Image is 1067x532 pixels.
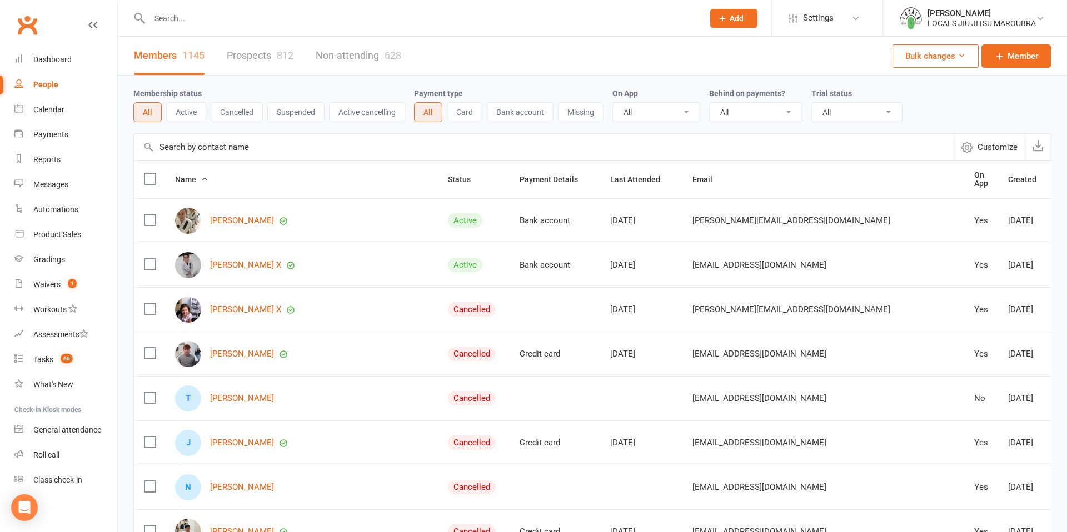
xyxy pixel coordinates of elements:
a: Calendar [14,97,117,122]
div: [PERSON_NAME] [928,8,1036,18]
div: Messages [33,180,68,189]
span: Member [1008,49,1038,63]
div: Assessments [33,330,88,339]
div: Active [448,213,482,228]
div: Calendar [33,105,64,114]
div: Roll call [33,450,59,459]
button: Name [175,173,208,186]
div: [DATE] [1008,438,1049,448]
span: Created [1008,175,1049,184]
a: Product Sales [14,222,117,247]
a: Payments [14,122,117,147]
span: [EMAIL_ADDRESS][DOMAIN_NAME] [692,343,826,364]
img: tara [175,252,201,278]
a: [PERSON_NAME] [210,438,274,448]
div: [DATE] [1008,394,1049,403]
img: Ethan [175,341,201,367]
div: 812 [277,49,293,61]
img: Mila [175,297,201,323]
span: Settings [803,6,834,31]
a: Prospects812 [227,37,293,75]
div: Naimul [175,474,201,500]
a: General attendance kiosk mode [14,418,117,443]
span: Email [692,175,725,184]
div: Automations [33,205,78,214]
span: Status [448,175,483,184]
a: [PERSON_NAME] X [210,305,281,314]
button: Bulk changes [893,44,979,68]
div: [DATE] [610,305,672,314]
a: People [14,72,117,97]
div: Workouts [33,305,67,314]
div: [DATE] [1008,349,1049,359]
div: Gradings [33,255,65,264]
div: [DATE] [1008,216,1049,225]
a: Automations [14,197,117,222]
a: Member [981,44,1051,68]
div: [DATE] [1008,260,1049,270]
span: 65 [61,354,73,363]
span: Payment Details [520,175,590,184]
label: Behind on payments? [709,89,785,98]
img: thumb_image1694219015.png [900,7,922,29]
label: Trial status [811,89,852,98]
span: 1 [68,279,77,288]
div: [DATE] [1008,305,1049,314]
button: Email [692,173,725,186]
div: People [33,80,58,89]
span: Last Attended [610,175,672,184]
div: Class check-in [33,475,82,484]
a: Class kiosk mode [14,468,117,493]
a: [PERSON_NAME] X [210,260,281,270]
button: Suspended [267,102,325,122]
button: Customize [954,134,1025,160]
div: Reports [33,155,61,164]
div: Active [448,258,482,272]
div: Joey [175,430,201,456]
div: [DATE] [610,216,672,225]
div: Yes [974,483,988,492]
input: Search... [146,11,696,26]
span: [PERSON_NAME][EMAIL_ADDRESS][DOMAIN_NAME] [692,210,890,231]
div: 628 [385,49,401,61]
a: Non-attending628 [316,37,401,75]
span: [EMAIL_ADDRESS][DOMAIN_NAME] [692,432,826,453]
a: Messages [14,172,117,197]
div: No [974,394,988,403]
span: [EMAIL_ADDRESS][DOMAIN_NAME] [692,476,826,498]
div: Dashboard [33,55,72,64]
div: [DATE] [1008,483,1049,492]
a: Workouts [14,297,117,322]
button: Payment Details [520,173,590,186]
div: Payments [33,130,68,139]
span: [EMAIL_ADDRESS][DOMAIN_NAME] [692,388,826,409]
div: [DATE] [610,349,672,359]
a: What's New [14,372,117,397]
th: On App [964,161,998,198]
div: Yes [974,216,988,225]
div: Yes [974,438,988,448]
div: Yes [974,260,988,270]
a: Members1145 [134,37,205,75]
a: [PERSON_NAME] [210,349,274,359]
div: Cancelled [448,435,496,450]
a: Clubworx [13,11,41,39]
div: Tariq [175,385,201,411]
button: Created [1008,173,1049,186]
div: Cancelled [448,302,496,317]
div: Cancelled [448,391,496,405]
div: Cancelled [448,347,496,361]
button: Last Attended [610,173,672,186]
span: [PERSON_NAME][EMAIL_ADDRESS][DOMAIN_NAME] [692,299,890,320]
a: [PERSON_NAME] [210,216,274,225]
button: Bank account [487,102,554,122]
span: [EMAIL_ADDRESS][DOMAIN_NAME] [692,254,826,275]
a: Dashboard [14,47,117,72]
a: Tasks 65 [14,347,117,372]
div: 1145 [182,49,205,61]
a: Waivers 1 [14,272,117,297]
a: [PERSON_NAME] [210,483,274,492]
img: Rosalie [175,208,201,234]
button: Active cancelling [329,102,405,122]
div: Open Intercom Messenger [11,494,38,521]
